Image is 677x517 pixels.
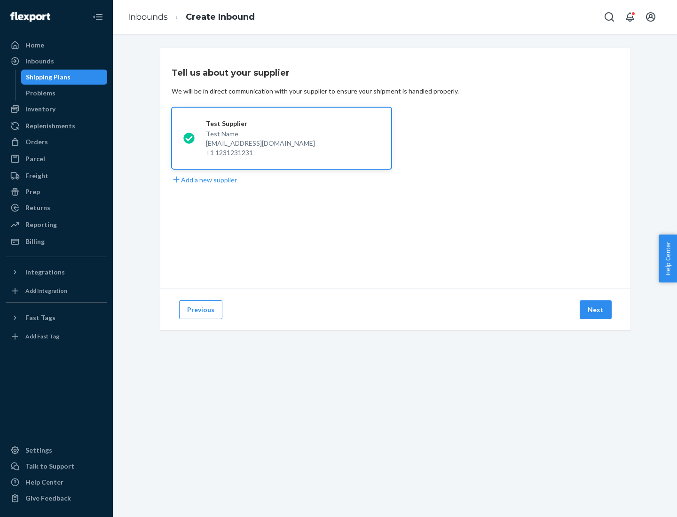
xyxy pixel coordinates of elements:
div: Parcel [25,154,45,164]
div: Settings [25,446,52,455]
div: Add Integration [25,287,67,295]
div: Orders [25,137,48,147]
button: Next [580,300,612,319]
button: Open notifications [621,8,639,26]
a: Talk to Support [6,459,107,474]
button: Previous [179,300,222,319]
div: Integrations [25,267,65,277]
a: Shipping Plans [21,70,108,85]
a: Billing [6,234,107,249]
a: Reporting [6,217,107,232]
ol: breadcrumbs [120,3,262,31]
div: Billing [25,237,45,246]
div: Prep [25,187,40,196]
div: Problems [26,88,55,98]
button: Open Search Box [600,8,619,26]
div: Shipping Plans [26,72,71,82]
a: Freight [6,168,107,183]
div: Freight [25,171,48,180]
a: Add Fast Tag [6,329,107,344]
h3: Tell us about your supplier [172,67,290,79]
div: Add Fast Tag [25,332,59,340]
div: Home [25,40,44,50]
div: Talk to Support [25,462,74,471]
button: Add a new supplier [172,175,237,185]
div: Reporting [25,220,57,229]
button: Close Navigation [88,8,107,26]
a: Add Integration [6,283,107,298]
img: Flexport logo [10,12,50,22]
a: Problems [21,86,108,101]
div: Replenishments [25,121,75,131]
a: Parcel [6,151,107,166]
button: Open account menu [641,8,660,26]
button: Help Center [659,235,677,282]
div: Fast Tags [25,313,55,322]
a: Inventory [6,102,107,117]
div: Inbounds [25,56,54,66]
a: Returns [6,200,107,215]
button: Fast Tags [6,310,107,325]
a: Replenishments [6,118,107,133]
div: Inventory [25,104,55,114]
button: Integrations [6,265,107,280]
a: Help Center [6,475,107,490]
div: Help Center [25,478,63,487]
a: Inbounds [6,54,107,69]
a: Inbounds [128,12,168,22]
div: Give Feedback [25,493,71,503]
a: Orders [6,134,107,149]
button: Give Feedback [6,491,107,506]
div: Returns [25,203,50,212]
a: Home [6,38,107,53]
a: Create Inbound [186,12,255,22]
a: Settings [6,443,107,458]
a: Prep [6,184,107,199]
div: We will be in direct communication with your supplier to ensure your shipment is handled properly. [172,86,459,96]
